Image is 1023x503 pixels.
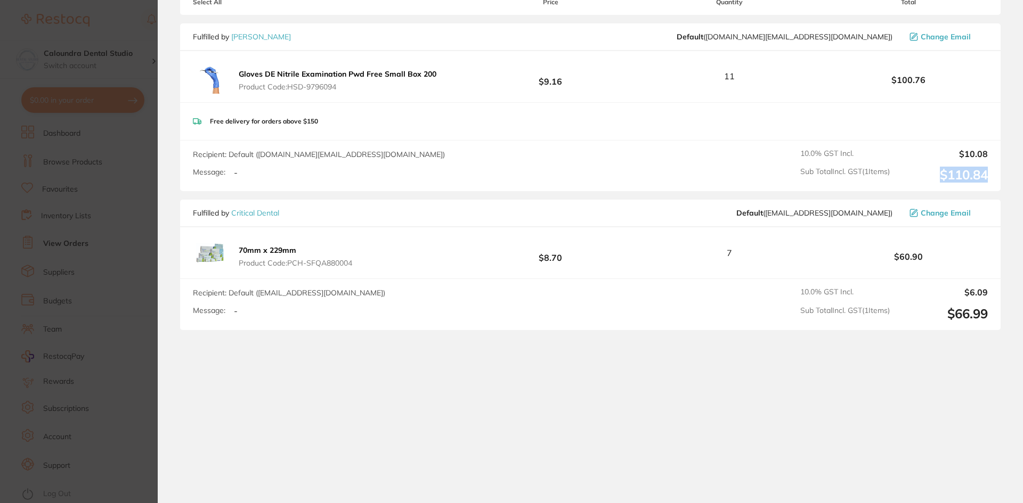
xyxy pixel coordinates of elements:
[829,75,988,85] b: $100.76
[193,168,225,177] label: Message:
[921,32,971,41] span: Change Email
[921,209,971,217] span: Change Email
[906,208,988,218] button: Change Email
[210,118,318,125] p: Free delivery for orders above $150
[239,245,296,255] b: 70mm x 229mm
[193,209,279,217] p: Fulfilled by
[193,236,227,270] img: ZjZzeHQzZg
[239,83,436,91] span: Product Code: HSD-9796094
[736,209,892,217] span: info@criticaldental.com.au
[677,32,703,42] b: Default
[471,243,630,263] b: $8.70
[193,288,385,298] span: Recipient: Default ( [EMAIL_ADDRESS][DOMAIN_NAME] )
[906,32,988,42] button: Change Email
[898,306,988,321] output: $66.99
[898,167,988,183] output: $110.84
[236,69,440,92] button: Gloves DE Nitrile Examination Pwd Free Small Box 200 Product Code:HSD-9796094
[727,248,732,258] span: 7
[236,245,355,268] button: 70mm x 229mm Product Code:PCH-SFQA880004
[193,32,291,41] p: Fulfilled by
[800,287,890,297] span: 10.0 % GST Incl.
[800,149,890,159] span: 10.0 % GST Incl.
[193,60,227,94] img: MjduMXV2aw
[239,69,436,79] b: Gloves DE Nitrile Examination Pwd Free Small Box 200
[800,306,890,321] span: Sub Total Incl. GST ( 1 Items)
[193,306,225,315] label: Message:
[724,71,735,81] span: 11
[800,167,890,183] span: Sub Total Incl. GST ( 1 Items)
[829,252,988,261] b: $60.90
[239,259,352,267] span: Product Code: PCH-SFQA880004
[736,208,763,218] b: Default
[898,149,988,159] output: $10.08
[898,287,988,297] output: $6.09
[234,306,238,316] p: -
[193,150,445,159] span: Recipient: Default ( [DOMAIN_NAME][EMAIL_ADDRESS][DOMAIN_NAME] )
[234,168,238,177] p: -
[231,32,291,42] a: [PERSON_NAME]
[471,67,630,86] b: $9.16
[231,208,279,218] a: Critical Dental
[677,32,892,41] span: customer.care@henryschein.com.au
